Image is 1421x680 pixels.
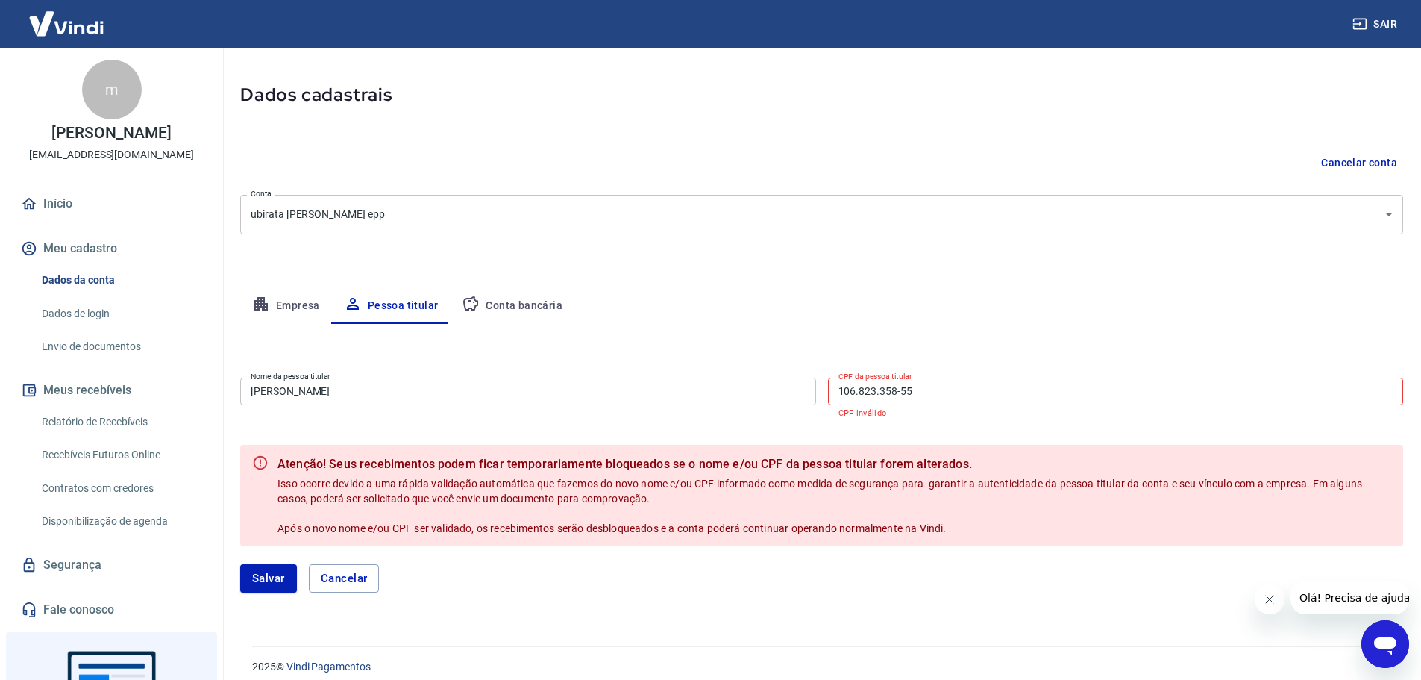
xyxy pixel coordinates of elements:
[36,265,205,296] a: Dados da conta
[18,593,205,626] a: Fale conosco
[450,288,574,324] button: Conta bancária
[277,478,1364,534] span: Isso ocorre devido a uma rápida validação automática que fazemos do novo nome e/ou CPF informado ...
[36,506,205,537] a: Disponibilização de agenda
[838,371,912,382] label: CPF da pessoa titular
[240,195,1403,234] div: ubirata [PERSON_NAME] epp
[29,147,194,163] p: [EMAIL_ADDRESS][DOMAIN_NAME]
[36,440,205,470] a: Recebíveis Futuros Online
[18,549,205,581] a: Segurança
[1361,620,1409,668] iframe: Botão para abrir a janela de mensagens
[1290,581,1409,614] iframe: Mensagem da empresa
[240,564,297,593] button: Salvar
[18,232,205,265] button: Meu cadastro
[82,60,142,119] div: m
[240,83,1403,107] h5: Dados cadastrais
[18,1,115,46] img: Vindi
[240,288,332,324] button: Empresa
[251,371,330,382] label: Nome da pessoa titular
[252,659,1385,675] p: 2025 ©
[1315,149,1403,177] button: Cancelar conta
[286,661,371,673] a: Vindi Pagamentos
[36,407,205,437] a: Relatório de Recebíveis
[18,187,205,220] a: Início
[1349,10,1403,38] button: Sair
[36,473,205,504] a: Contratos com credores
[36,331,205,362] a: Envio de documentos
[251,188,272,199] label: Conta
[9,10,125,22] span: Olá! Precisa de ajuda?
[309,564,380,593] button: Cancelar
[277,455,1391,473] b: Atenção! Seus recebimentos podem ficar temporariamente bloqueados se o nome e/ou CPF da pessoa ti...
[36,299,205,329] a: Dados de login
[838,408,1393,418] p: CPF inválido
[332,288,451,324] button: Pessoa titular
[18,374,205,407] button: Meus recebíveis
[51,125,171,141] p: [PERSON_NAME]
[1255,584,1284,614] iframe: Fechar mensagem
